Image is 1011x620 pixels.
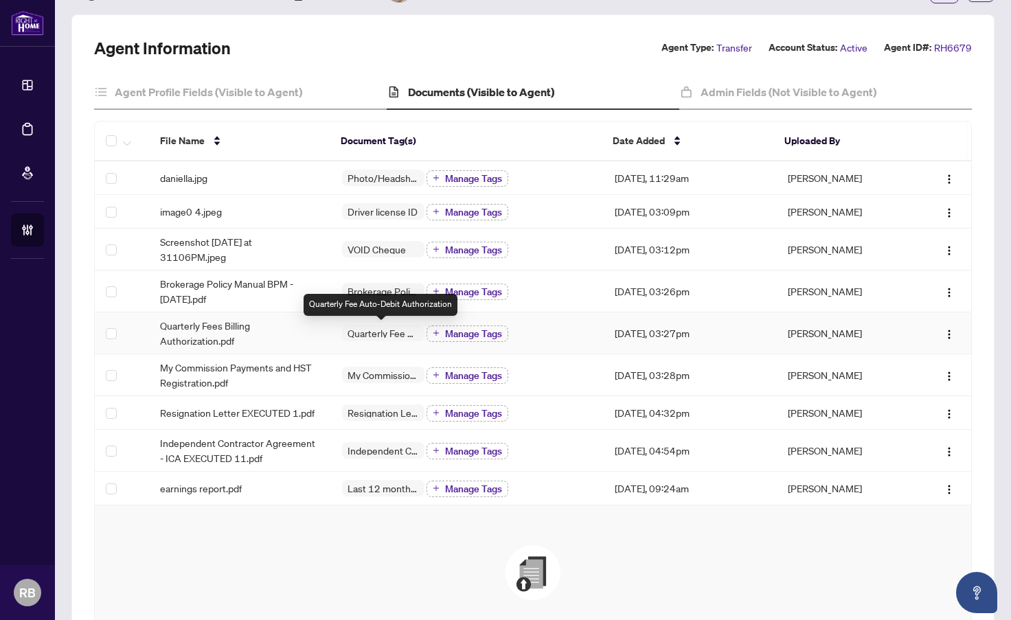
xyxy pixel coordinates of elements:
img: Logo [944,207,955,218]
button: Logo [938,402,960,424]
button: Manage Tags [427,204,508,220]
span: plus [433,174,440,181]
span: Manage Tags [445,409,502,418]
th: Document Tag(s) [330,122,601,161]
button: Logo [938,322,960,344]
span: Driver license ID [342,207,423,216]
span: plus [433,330,440,336]
span: plus [433,208,440,215]
img: Logo [944,245,955,256]
span: Manage Tags [445,287,502,297]
td: [DATE], 03:27pm [604,312,776,354]
td: [DATE], 04:32pm [604,396,776,430]
button: Logo [938,167,960,189]
button: Manage Tags [427,242,508,258]
button: Logo [938,439,960,461]
img: Logo [944,371,955,382]
h4: Documents (Visible to Agent) [408,84,554,100]
span: plus [433,447,440,454]
img: logo [11,10,44,36]
img: Logo [944,484,955,495]
button: Logo [938,477,960,499]
span: Manage Tags [445,329,502,338]
span: Quarterly Fees Billing Authorization.pdf [160,318,320,348]
td: [PERSON_NAME] [777,430,913,472]
span: Transfer [716,40,752,56]
span: plus [433,409,440,416]
img: Logo [944,446,955,457]
span: Manage Tags [445,245,502,255]
th: Uploaded By [773,122,909,161]
img: Logo [944,329,955,340]
td: [PERSON_NAME] [777,354,913,396]
img: Logo [944,287,955,298]
td: [DATE], 03:28pm [604,354,776,396]
td: [PERSON_NAME] [777,195,913,229]
h2: Agent Information [94,37,231,59]
span: Date Added [613,133,665,148]
span: File Name [160,133,205,148]
span: Independent Contractor Agreement - ICA EXECUTED 11.pdf [160,435,320,466]
td: [DATE], 03:09pm [604,195,776,229]
button: Manage Tags [427,170,508,187]
span: RH6679 [934,40,972,56]
button: Manage Tags [427,325,508,342]
button: Manage Tags [427,443,508,459]
button: Manage Tags [427,481,508,497]
td: [DATE], 03:12pm [604,229,776,271]
button: Logo [938,364,960,386]
button: Logo [938,238,960,260]
span: VOID Cheque [342,244,411,254]
td: [PERSON_NAME] [777,312,913,354]
span: earnings report.pdf [160,481,242,496]
img: Logo [944,174,955,185]
span: plus [433,371,440,378]
button: Open asap [956,572,997,613]
span: image0 4.jpeg [160,204,222,219]
span: RB [19,583,36,602]
span: plus [433,485,440,492]
label: Agent Type: [661,40,714,56]
span: Quarterly Fee Auto-Debit Authorization [342,328,424,338]
button: Manage Tags [427,405,508,422]
th: File Name [149,122,330,161]
button: Manage Tags [427,284,508,300]
span: Brokerage Policy Manual [342,286,424,296]
td: [PERSON_NAME] [777,161,913,195]
span: Manage Tags [445,371,502,380]
label: Agent ID#: [884,40,931,56]
span: Manage Tags [445,207,502,217]
span: Manage Tags [445,484,502,494]
td: [PERSON_NAME] [777,396,913,430]
label: Account Status: [769,40,837,56]
td: [DATE], 09:24am [604,472,776,505]
h4: Agent Profile Fields (Visible to Agent) [115,84,302,100]
span: Last 12 months of transactions Report [342,483,424,493]
td: [PERSON_NAME] [777,472,913,505]
th: Date Added [602,122,773,161]
span: Screenshot [DATE] at 31106PM.jpeg [160,234,320,264]
span: Manage Tags [445,446,502,456]
span: Manage Tags [445,174,502,183]
button: Logo [938,200,960,222]
span: daniella.jpg [160,170,207,185]
span: Resignation Letter [342,408,424,417]
button: Manage Tags [427,367,508,384]
span: Independent Contractor Agreement [342,446,424,455]
span: My Commission Payments & HST Registration [342,370,424,380]
div: Quarterly Fee Auto-Debit Authorization [304,294,457,316]
img: Logo [944,409,955,420]
span: My Commission Payments and HST Registration.pdf [160,360,320,390]
td: [DATE], 11:29am [604,161,776,195]
h4: Admin Fields (Not Visible to Agent) [701,84,876,100]
span: plus [433,246,440,253]
span: Resignation Letter EXECUTED 1.pdf [160,405,315,420]
td: [DATE], 03:26pm [604,271,776,312]
span: plus [433,288,440,295]
span: Brokerage Policy Manual BPM - [DATE].pdf [160,276,320,306]
span: Photo/Headshot [342,173,424,183]
span: Active [840,40,867,56]
button: Logo [938,280,960,302]
td: [PERSON_NAME] [777,229,913,271]
img: File Upload [505,545,560,600]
